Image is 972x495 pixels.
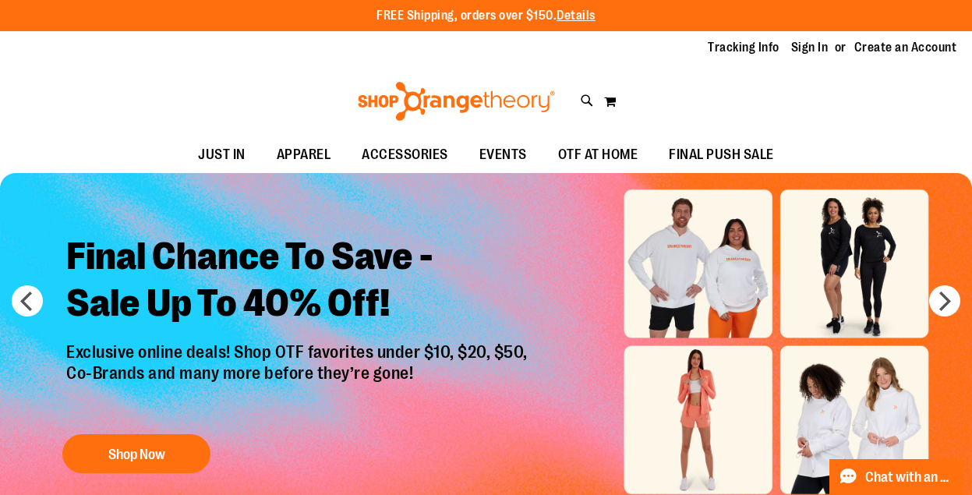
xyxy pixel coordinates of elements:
[277,137,331,172] span: APPAREL
[653,137,790,173] a: FINAL PUSH SALE
[479,137,527,172] span: EVENTS
[362,137,448,172] span: ACCESSORIES
[261,137,347,173] a: APPAREL
[198,137,246,172] span: JUST IN
[543,137,654,173] a: OTF AT HOME
[791,39,829,56] a: Sign In
[355,82,557,121] img: Shop Orangetheory
[12,285,43,316] button: prev
[929,285,960,316] button: next
[62,434,210,473] button: Shop Now
[558,137,638,172] span: OTF AT HOME
[865,470,953,485] span: Chat with an Expert
[708,39,779,56] a: Tracking Info
[557,9,596,23] a: Details
[854,39,957,56] a: Create an Account
[464,137,543,173] a: EVENTS
[669,137,774,172] span: FINAL PUSH SALE
[376,7,596,25] p: FREE Shipping, orders over $150.
[55,221,543,342] h2: Final Chance To Save - Sale Up To 40% Off!
[346,137,464,173] a: ACCESSORIES
[182,137,261,173] a: JUST IN
[829,459,963,495] button: Chat with an Expert
[55,342,543,419] p: Exclusive online deals! Shop OTF favorites under $10, $20, $50, Co-Brands and many more before th...
[55,221,543,481] a: Final Chance To Save -Sale Up To 40% Off! Exclusive online deals! Shop OTF favorites under $10, $...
